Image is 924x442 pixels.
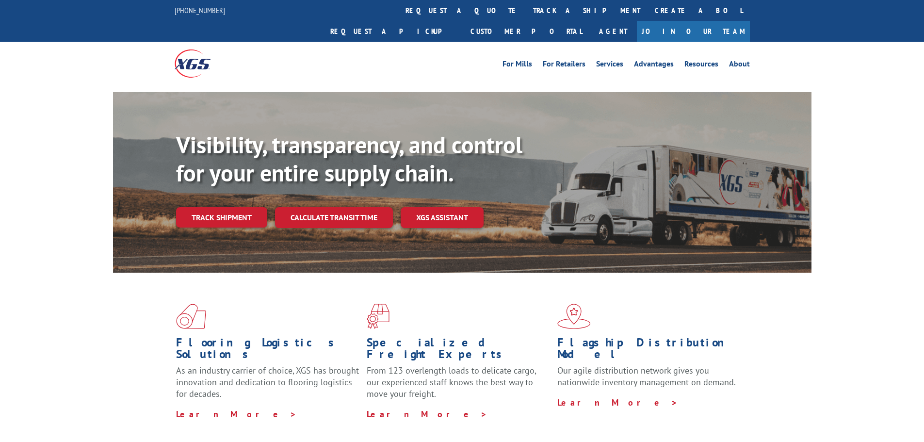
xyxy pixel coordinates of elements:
h1: Flagship Distribution Model [557,337,741,365]
a: Learn More > [367,409,487,420]
a: Resources [684,60,718,71]
img: xgs-icon-focused-on-flooring-red [367,304,389,329]
a: Agent [589,21,637,42]
a: For Mills [503,60,532,71]
a: Advantages [634,60,674,71]
span: Our agile distribution network gives you nationwide inventory management on demand. [557,365,736,388]
a: [PHONE_NUMBER] [175,5,225,15]
a: Join Our Team [637,21,750,42]
b: Visibility, transparency, and control for your entire supply chain. [176,130,522,188]
a: Learn More > [557,397,678,408]
a: About [729,60,750,71]
a: Request a pickup [323,21,463,42]
a: Learn More > [176,409,297,420]
p: From 123 overlength loads to delicate cargo, our experienced staff knows the best way to move you... [367,365,550,408]
a: Customer Portal [463,21,589,42]
img: xgs-icon-flagship-distribution-model-red [557,304,591,329]
a: Calculate transit time [275,207,393,228]
a: Services [596,60,623,71]
a: XGS ASSISTANT [401,207,484,228]
h1: Flooring Logistics Solutions [176,337,359,365]
a: Track shipment [176,207,267,228]
a: For Retailers [543,60,585,71]
span: As an industry carrier of choice, XGS has brought innovation and dedication to flooring logistics... [176,365,359,399]
img: xgs-icon-total-supply-chain-intelligence-red [176,304,206,329]
h1: Specialized Freight Experts [367,337,550,365]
